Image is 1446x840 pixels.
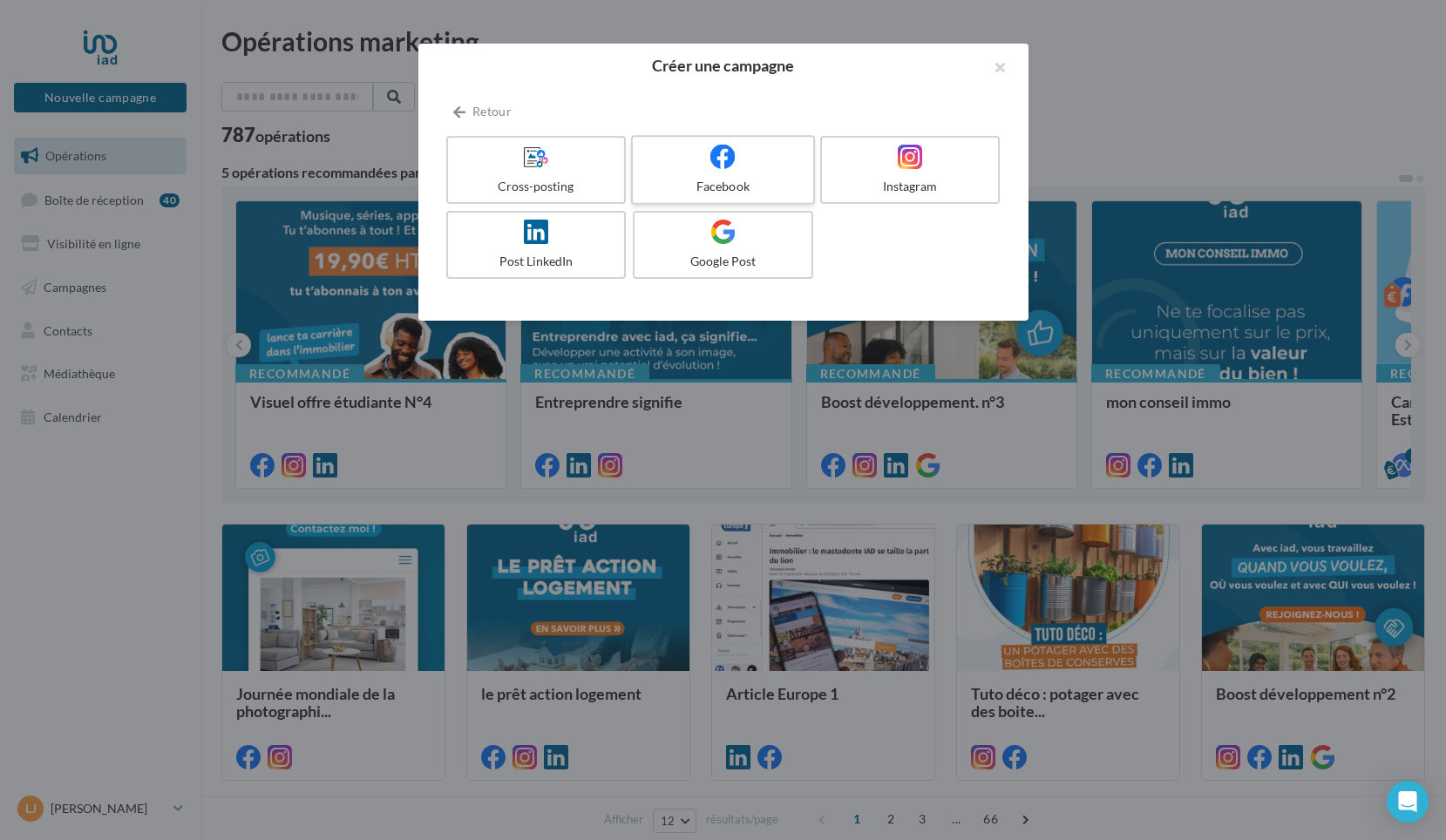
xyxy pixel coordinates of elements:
[455,253,618,270] div: Post LinkedIn
[642,253,804,270] div: Google Post
[829,178,992,195] div: Instagram
[446,101,519,122] button: Retour
[455,178,618,195] div: Cross-posting
[640,178,805,195] div: Facebook
[1387,781,1429,823] div: Open Intercom Messenger
[446,58,1001,73] h2: Créer une campagne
